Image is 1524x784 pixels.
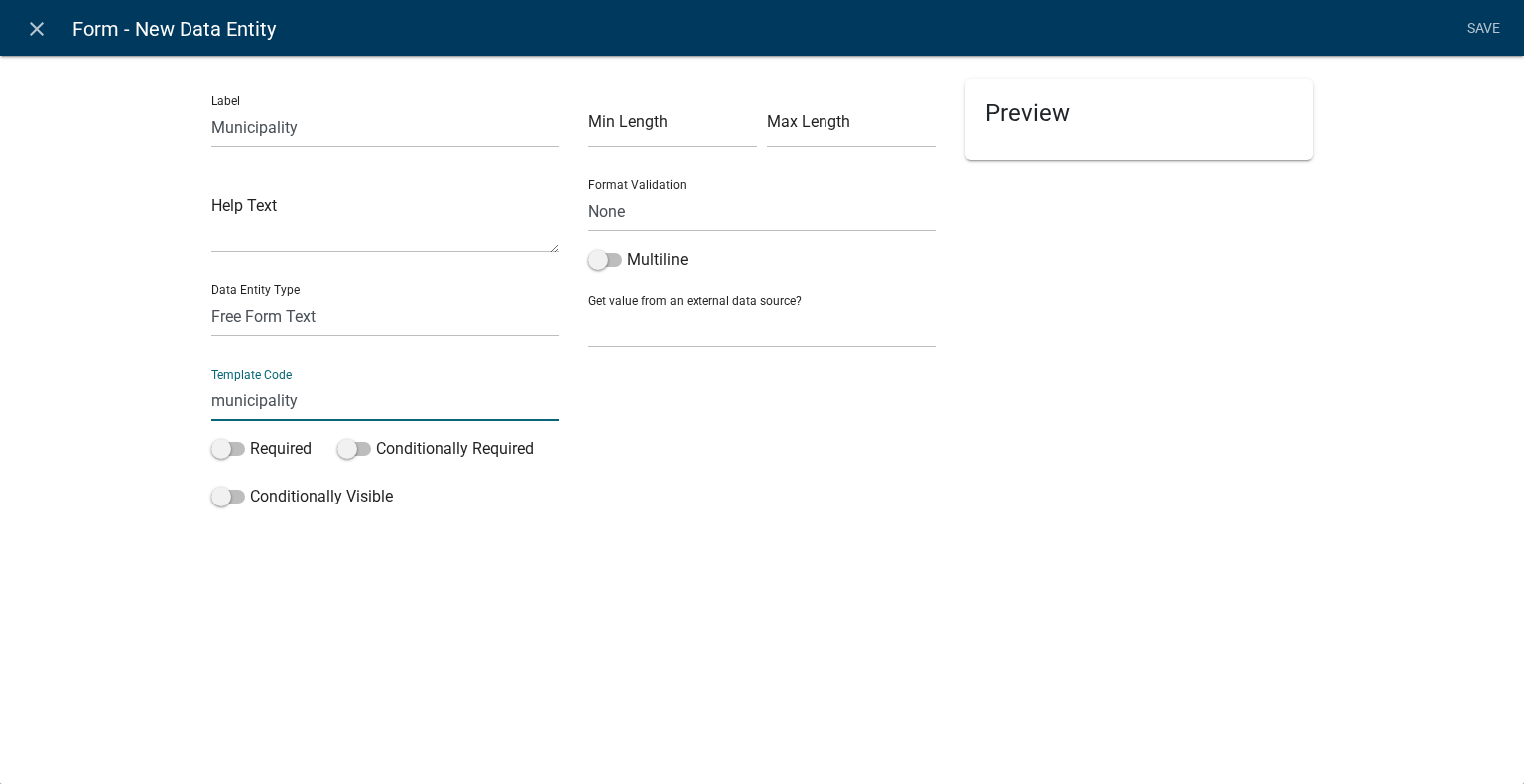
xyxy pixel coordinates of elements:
[211,485,393,508] label: Conditionally Visible
[211,437,312,461] label: Required
[72,9,276,49] span: Form - New Data Entity
[337,437,534,461] label: Conditionally Required
[25,17,49,41] i: close
[588,248,688,272] label: Multiline
[985,99,1293,128] h5: Preview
